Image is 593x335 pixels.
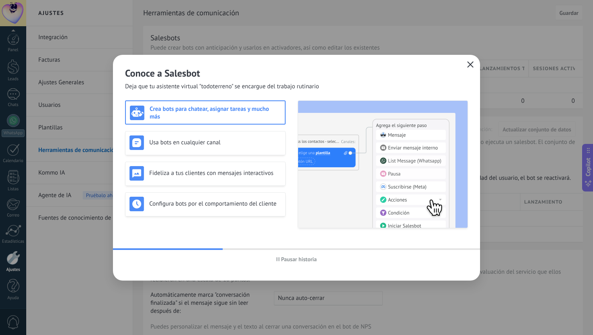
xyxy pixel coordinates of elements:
[150,105,281,121] h3: Crea bots para chatear, asignar tareas y mucho más
[281,256,317,262] span: Pausar historia
[149,169,281,177] h3: Fideliza a tus clientes con mensajes interactivos
[149,200,281,208] h3: Configura bots por el comportamiento del cliente
[149,139,281,146] h3: Usa bots en cualquier canal
[273,253,321,265] button: Pausar historia
[125,83,319,91] span: Deja que tu asistente virtual "todoterreno" se encargue del trabajo rutinario
[125,67,468,79] h2: Conoce a Salesbot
